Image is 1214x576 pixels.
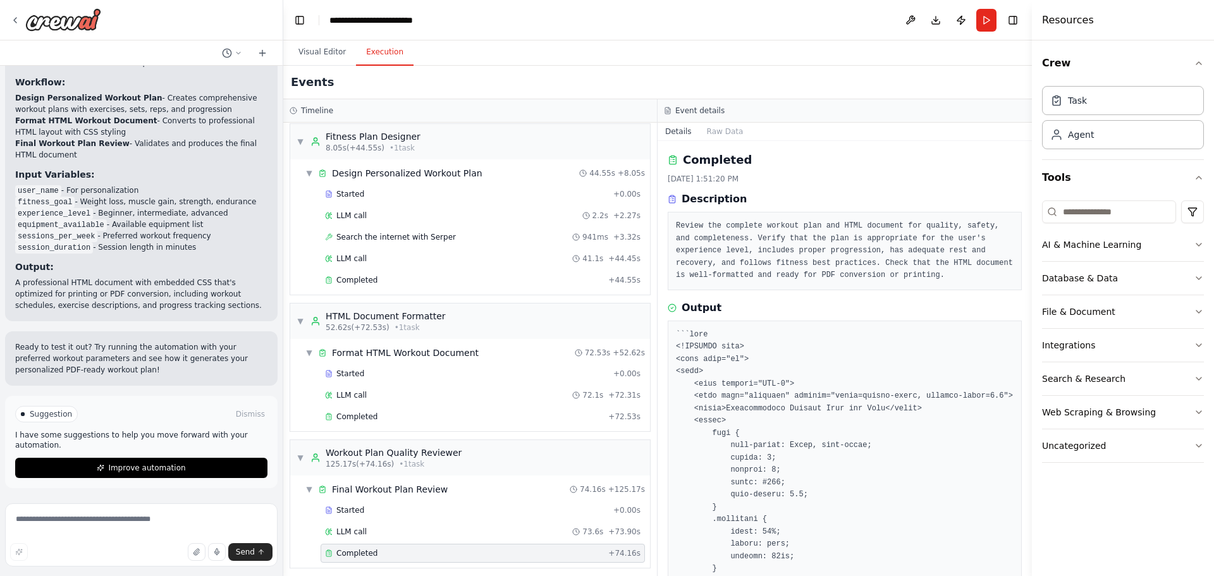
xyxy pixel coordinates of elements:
h3: Timeline [301,106,333,116]
span: Completed [336,275,377,285]
li: - Session length in minutes [15,242,267,253]
span: • 1 task [389,143,415,153]
span: Design Personalized Workout Plan [332,167,482,180]
div: Fitness Plan Designer [326,130,420,143]
span: + 0.00s [613,505,641,515]
span: ▼ [297,316,304,326]
span: 52.62s (+72.53s) [326,322,389,333]
code: sessions_per_week [15,231,97,242]
span: Completed [336,412,377,422]
span: + 0.00s [613,369,641,379]
li: - Creates comprehensive workout plans with exercises, sets, reps, and progression [15,92,267,115]
span: + 73.90s [608,527,641,537]
div: Web Scraping & Browsing [1042,406,1156,419]
li: - Weight loss, muscle gain, strength, endurance [15,196,267,207]
button: AI & Machine Learning [1042,228,1204,261]
button: Integrations [1042,329,1204,362]
div: Workout Plan Quality Reviewer [326,446,462,459]
div: HTML Document Formatter [326,310,446,322]
h3: Output [682,300,721,316]
span: Search the internet with Serper [336,232,456,242]
div: [DATE] 1:51:20 PM [668,174,1022,184]
div: AI & Machine Learning [1042,238,1141,251]
p: Ready to test it out? Try running the automation with your preferred workout parameters and see h... [15,341,267,376]
strong: Output: [15,262,54,272]
span: LLM call [336,390,367,400]
div: Agent [1068,128,1094,141]
span: • 1 task [399,459,424,469]
button: Uncategorized [1042,429,1204,462]
button: Hide right sidebar [1004,11,1022,29]
span: + 0.00s [613,189,641,199]
span: ▼ [297,137,304,147]
span: Format HTML Workout Document [332,346,479,359]
div: Uncategorized [1042,439,1106,452]
li: - For personalization [15,185,267,196]
li: - Converts to professional HTML layout with CSS styling [15,115,267,138]
li: - Available equipment list [15,219,267,230]
span: 941ms [582,232,608,242]
button: Web Scraping & Browsing [1042,396,1204,429]
button: Start a new chat [252,46,273,61]
h2: Completed [683,151,752,169]
div: Search & Research [1042,372,1125,385]
button: Send [228,543,273,561]
span: + 44.45s [608,254,641,264]
button: Click to speak your automation idea [208,543,226,561]
button: File & Document [1042,295,1204,328]
span: Improve automation [108,463,185,473]
img: Logo [25,8,101,31]
button: Visual Editor [288,39,356,66]
button: Upload files [188,543,205,561]
span: 73.6s [582,527,603,537]
span: + 3.32s [613,232,641,242]
pre: Review the complete workout plan and HTML document for quality, safety, and completeness. Verify ... [676,220,1014,282]
span: • 1 task [395,322,420,333]
div: File & Document [1042,305,1115,318]
span: 41.1s [582,254,603,264]
div: Task [1068,94,1087,107]
button: Hide left sidebar [291,11,309,29]
code: session_duration [15,242,93,254]
p: A professional HTML document with embedded CSS that's optimized for printing or PDF conversion, i... [15,277,267,311]
strong: Design Personalized Workout Plan [15,94,162,102]
span: Started [336,505,364,515]
strong: Final Workout Plan Review [15,139,130,148]
h2: Events [291,73,334,91]
span: + 125.17s [608,484,645,494]
span: + 44.55s [608,275,641,285]
span: Started [336,189,364,199]
button: Database & Data [1042,262,1204,295]
button: Raw Data [699,123,751,140]
span: Suggestion [30,409,72,419]
span: 72.53s [585,348,611,358]
button: Switch to previous chat [217,46,247,61]
span: + 74.16s [608,548,641,558]
span: 72.1s [582,390,603,400]
span: Started [336,369,364,379]
div: Crew [1042,81,1204,159]
h3: Description [682,192,747,207]
span: LLM call [336,254,367,264]
span: 74.16s [580,484,606,494]
span: + 72.53s [608,412,641,422]
div: Tools [1042,195,1204,473]
span: Final Workout Plan Review [332,483,448,496]
strong: Workflow: [15,77,65,87]
strong: Format HTML Workout Document [15,116,157,125]
button: Dismiss [233,408,267,420]
span: LLM call [336,211,367,221]
button: Details [658,123,699,140]
span: 8.05s (+44.55s) [326,143,384,153]
span: + 52.62s [613,348,645,358]
span: ▼ [297,453,304,463]
div: Database & Data [1042,272,1118,285]
span: 2.2s [592,211,608,221]
h3: Event details [675,106,725,116]
span: + 2.27s [613,211,641,221]
span: + 72.31s [608,390,641,400]
button: Improve this prompt [10,543,28,561]
button: Crew [1042,46,1204,81]
li: - Preferred workout frequency [15,230,267,242]
span: LLM call [336,527,367,537]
